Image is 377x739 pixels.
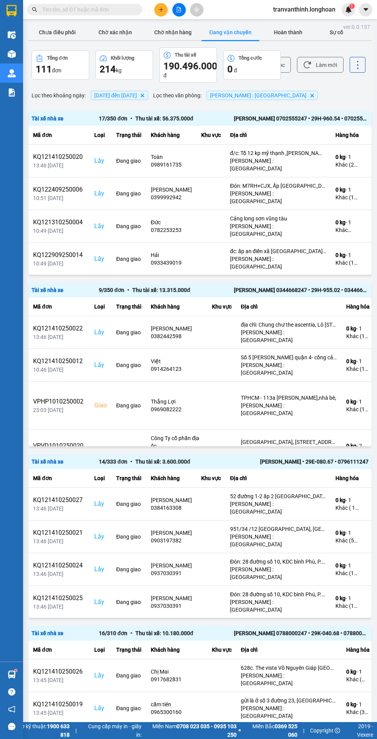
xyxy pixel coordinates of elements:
span: Tài xế nhà xe [32,287,63,293]
span: 0 kg [335,530,345,536]
div: Đang giao [116,704,142,712]
div: [PERSON_NAME] 0702555247 • 29H-960.54 • 0702555247 [234,114,369,123]
svg: Delete [140,93,145,98]
button: Thu tài xế190.496.000 đ [159,47,217,83]
button: Khối lượng214kg [95,50,153,80]
div: KQ121410250024 [33,561,85,570]
span: 214 [100,64,116,75]
div: Đang giao [116,598,142,606]
div: - 1 Khác ( 1 xe ,1 bàn ,2 thùng - ANH NGHĨA) [335,496,359,512]
span: Tài xế nhà xe [32,459,63,465]
div: 13:45 [DATE] [33,709,85,717]
span: Lọc theo văn phòng : [153,91,202,100]
div: Lấy [94,222,107,231]
div: Đang giao [116,446,142,454]
div: Tổng đơn [47,55,68,61]
div: Công Ty cổ phần địa ốc [GEOGRAPHIC_DATA] [151,434,203,457]
strong: 0708 023 035 - 0935 103 250 [177,723,237,738]
span: Miền Nam [143,722,237,739]
th: Loại [90,641,112,659]
div: KQ121410250025 [33,594,85,603]
div: KQ121410250027 [33,495,85,505]
span: tranvanthinh.longhoan [267,5,342,14]
div: Đức [151,219,192,226]
th: Hàng hóa [331,126,364,145]
div: 0782253253 [151,226,192,234]
img: warehouse-icon [8,31,16,39]
strong: 1900 633 818 [47,723,70,738]
th: Khu vực [207,297,236,316]
div: - 1 Khác (1 xe vision - ANH TOÀN ) [335,251,359,267]
div: [PERSON_NAME] [151,562,192,569]
div: [PERSON_NAME] : [GEOGRAPHIC_DATA] [230,157,326,172]
div: 10:46 [DATE] [33,366,85,374]
div: 13:46 [DATE] [33,537,85,545]
div: [PERSON_NAME] : [GEOGRAPHIC_DATA] [241,402,337,417]
div: 9 / 350 đơn Thu tài xế: 13.315.000 đ [99,286,234,294]
th: Địa chỉ [225,469,331,488]
th: Khách hàng [146,297,207,316]
div: [PERSON_NAME] [151,186,192,194]
span: 0 kg [346,399,356,405]
div: Toàn [151,153,192,161]
span: notification [8,706,15,713]
div: 951/34 /12 [GEOGRAPHIC_DATA], [GEOGRAPHIC_DATA] [230,525,326,533]
span: 01/10/2025 đến 14/10/2025 [94,92,137,98]
div: Lấy [94,254,107,264]
span: aim [194,7,199,12]
div: Số 5 [PERSON_NAME] quận 4- cồng cảng [GEOGRAPHIC_DATA] [241,354,337,361]
div: 0903197382 [151,537,192,544]
span: 190.496.000 [163,61,217,72]
img: warehouse-icon [8,671,16,679]
span: 0 kg [335,252,345,258]
span: 0 kg [335,595,345,601]
th: Loại [90,297,112,316]
span: Lọc theo khoảng ngày : [32,91,86,100]
span: ⚪️ [239,729,241,732]
div: Đón: 28 đường số 10, KDC bình Phú, P.11, Q.6 [230,558,326,566]
th: Hàng hóa [342,641,374,659]
th: Khu vực [197,469,225,488]
div: [PERSON_NAME] : [GEOGRAPHIC_DATA] [230,598,326,614]
button: plus [154,3,168,17]
div: - 1 Khác (5 kiện a nghĩa ) [335,529,359,544]
span: 0 kg [335,219,345,225]
div: [PERSON_NAME] • 29E-080.67 • 0796111247 [234,457,369,466]
span: • [127,630,135,636]
span: plus [158,7,164,12]
div: địa chỉ: Chung chư the ascentia, Lô [STREET_ADDRESS] [241,321,337,329]
div: Lấy [94,565,107,574]
div: Đang giao [116,402,142,409]
span: | [303,726,304,735]
div: Đón: 28 đường số 10, KDC bình Phú, P.11, Q.6 [230,591,326,598]
div: Đang giao [116,157,142,165]
div: Đang giao [116,361,142,369]
span: file-add [176,7,182,12]
th: Khách hàng [146,641,207,659]
div: Lấy [94,499,107,509]
div: [PERSON_NAME] : [GEOGRAPHIC_DATA] [230,190,326,205]
div: đ [163,60,213,78]
div: 0399992942 [151,194,192,201]
th: Loại [90,126,112,145]
div: Lấy [94,328,107,337]
div: 13:46 [DATE] [33,570,85,578]
th: Hàng hóa [342,297,374,316]
span: 0 kg [346,358,356,364]
div: Việt [151,357,203,365]
span: 0 kg [346,443,356,449]
div: [PERSON_NAME] : [GEOGRAPHIC_DATA] [241,446,337,461]
div: - 1 Khác ( 80kg quần áo - A TÙNG ) [346,668,370,683]
div: 0917682831 [151,676,203,683]
div: 13:45 [DATE] [33,676,85,684]
div: Chị Mai [151,668,203,676]
div: - 1 Khác (1 ĐƠN - A NGHĨA ) [335,562,359,577]
span: 1 [350,3,353,9]
div: Đang giao [116,255,142,263]
div: [PERSON_NAME] [151,496,192,504]
span: 01/10/2025 đến 14/10/2025, close by backspace [91,91,148,100]
div: 0969082222 [151,405,203,413]
div: [PERSON_NAME] [151,325,203,332]
span: Miền Bắc [243,722,297,739]
div: Tổng cước [239,55,262,61]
